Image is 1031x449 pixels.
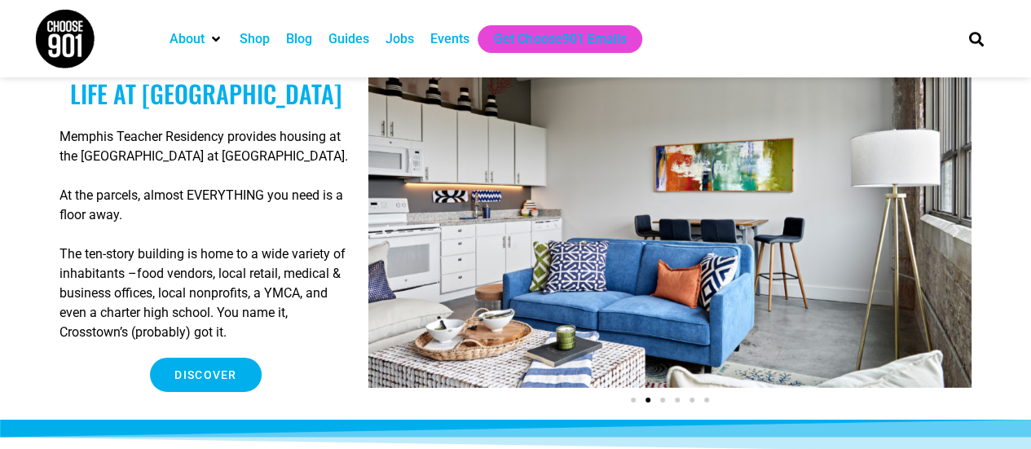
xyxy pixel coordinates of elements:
a: Shop [240,29,270,49]
p: Memphis Teacher Residency provides housing at the [GEOGRAPHIC_DATA] at [GEOGRAPHIC_DATA]. [59,127,353,166]
a: Events [430,29,469,49]
span: Go to slide 5 [690,398,694,403]
p: At the parcels, almost EVERYTHING you need is a floor away. [59,186,353,225]
div: Search [963,25,989,52]
a: About [170,29,205,49]
a: Get Choose901 Emails [494,29,626,49]
span: DISCOVER [174,369,236,381]
span: Go to slide 1 [631,398,636,403]
nav: Main nav [161,25,941,53]
span: Go to slide 6 [704,398,709,403]
a: DISCOVER [150,358,261,392]
div: 2 / 6 [368,76,972,388]
a: Blog [286,29,312,49]
a: Jobs [386,29,414,49]
div: Slides [368,76,972,412]
a: Guides [328,29,369,49]
div: Next slide [947,223,963,240]
p: The ten-story building is home to a wide variety of inhabitants –food vendors, local retail, medi... [59,244,353,342]
span: Go to slide 2 [645,398,650,403]
div: About [161,25,231,53]
div: parcels at crosstown 2 [368,76,972,388]
div: Previous slide [377,223,393,240]
span: Go to slide 4 [675,398,680,403]
h2: LIFE AT [GEOGRAPHIC_DATA] [59,79,353,108]
span: Go to slide 3 [660,398,665,403]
